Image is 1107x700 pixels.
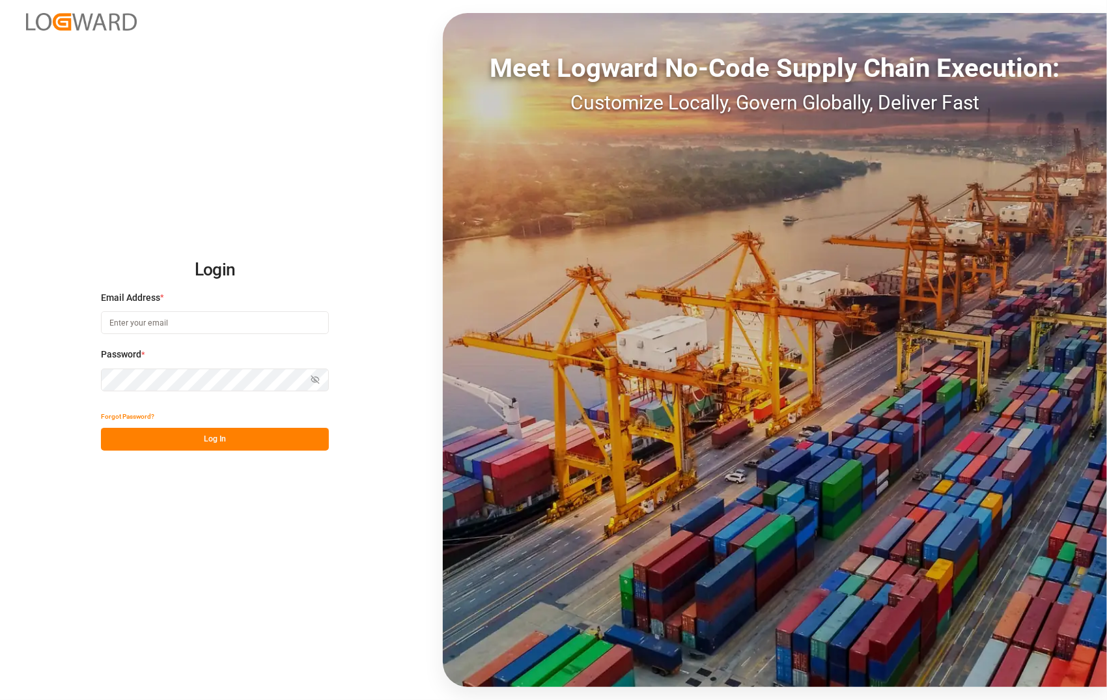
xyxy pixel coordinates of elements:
button: Forgot Password? [101,405,154,428]
div: Meet Logward No-Code Supply Chain Execution: [443,49,1107,88]
h2: Login [101,249,329,291]
span: Password [101,348,141,361]
button: Log In [101,428,329,451]
img: Logward_new_orange.png [26,13,137,31]
div: Customize Locally, Govern Globally, Deliver Fast [443,88,1107,117]
input: Enter your email [101,311,329,334]
span: Email Address [101,291,160,305]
